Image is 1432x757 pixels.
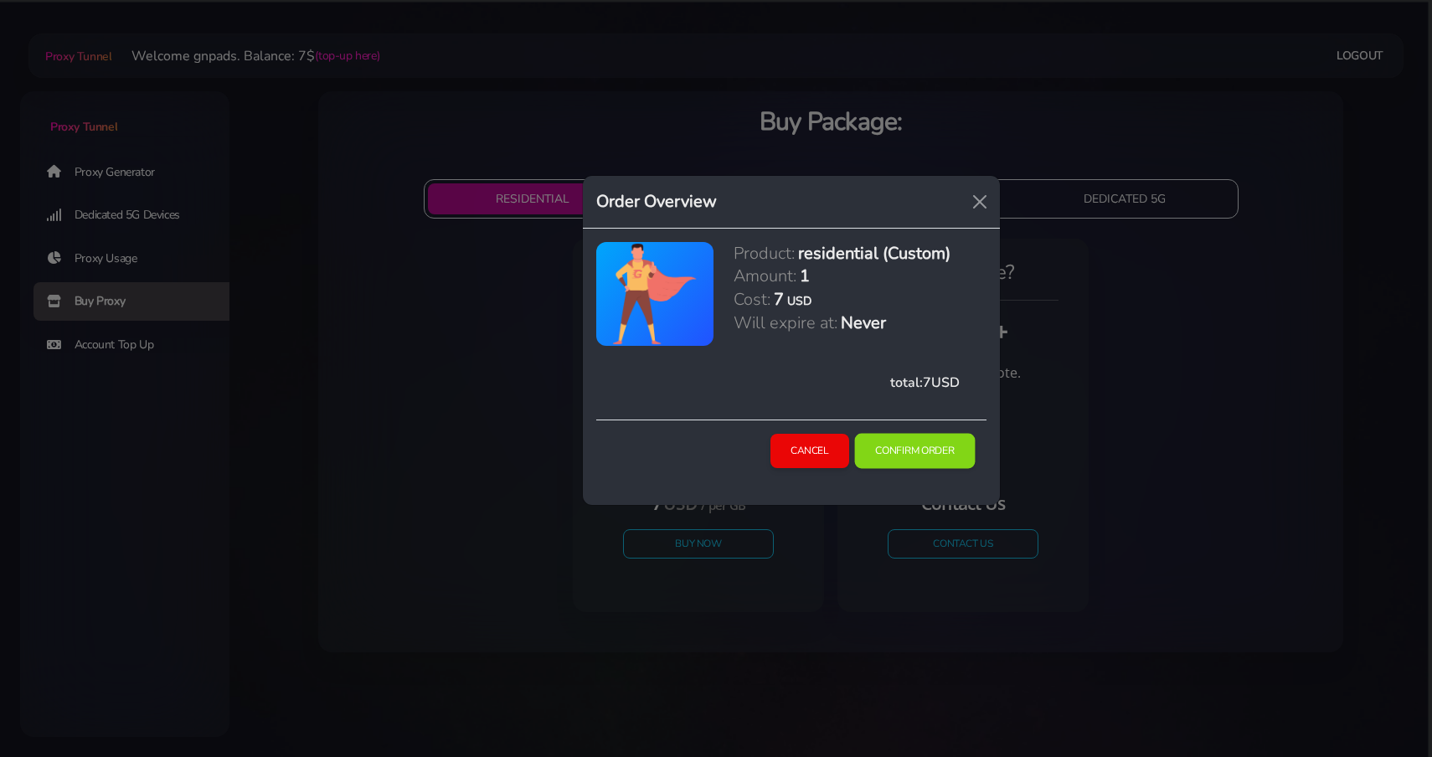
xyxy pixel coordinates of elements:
iframe: Webchat Widget [1351,676,1411,736]
h5: Never [841,312,886,334]
h5: 7 [774,288,784,311]
button: Cancel [770,434,849,468]
h5: Cost: [734,288,770,311]
h5: Amount: [734,265,796,287]
button: Close [966,188,993,215]
img: antenna.png [611,242,698,346]
span: 7 [923,373,931,392]
h5: Product: [734,242,795,265]
h6: USD [787,293,811,309]
h5: 1 [800,265,810,287]
h5: Will expire at: [734,312,837,334]
span: total: USD [890,373,960,392]
button: Confirm Order [854,433,975,468]
h5: Order Overview [596,189,717,214]
h5: residential (Custom) [798,242,950,265]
